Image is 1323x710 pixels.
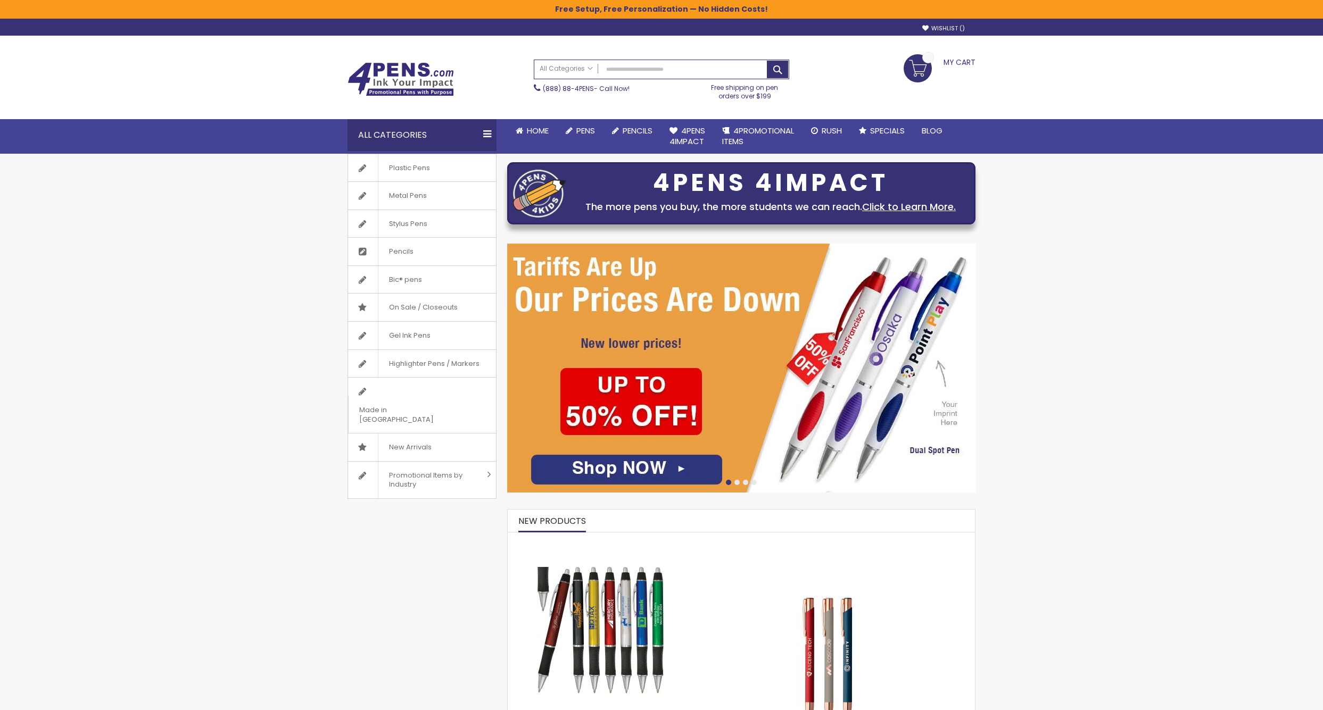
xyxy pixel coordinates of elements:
a: All Categories [534,60,598,78]
a: Home [507,119,557,143]
span: New Products [518,515,586,527]
span: Home [527,125,549,136]
span: Pencils [623,125,652,136]
a: Metal Pens [348,182,496,210]
span: Rush [822,125,842,136]
span: Blog [922,125,942,136]
span: Stylus Pens [378,210,438,238]
a: The Barton Custom Pens Special Offer [508,537,694,546]
span: Metal Pens [378,182,437,210]
a: Gel Ink Pens [348,322,496,349]
a: Plastic Pens [348,154,496,182]
a: Pens [557,119,603,143]
a: Promotional Items by Industry [348,462,496,498]
a: Pencils [603,119,661,143]
a: Pencils [348,238,496,265]
span: Specials [870,125,905,136]
span: - Call Now! [543,84,630,93]
div: The more pens you buy, the more students we can reach. [572,199,970,214]
span: Bic® pens [378,266,433,294]
a: Stylus Pens [348,210,496,238]
a: Specials [850,119,913,143]
a: On Sale / Closeouts [348,294,496,321]
img: The Barton Custom Pens Special Offer [537,567,665,695]
span: New Arrivals [378,433,442,461]
span: Promotional Items by Industry [378,462,483,498]
span: Pencils [378,238,424,265]
div: All Categories [348,119,497,151]
img: /cheap-promotional-products.html [507,244,975,492]
span: Pens [576,125,595,136]
a: Highlighter Pens / Markers [348,350,496,378]
a: New Arrivals [348,433,496,461]
div: 4PENS 4IMPACT [572,172,970,194]
span: Highlighter Pens / Markers [378,350,490,378]
a: 4Pens4impact [661,119,714,154]
a: (888) 88-4PENS [543,84,594,93]
a: Wishlist [922,24,965,32]
a: 4PROMOTIONALITEMS [714,119,803,154]
a: Made in [GEOGRAPHIC_DATA] [348,378,496,433]
span: All Categories [540,64,593,73]
a: Rush [803,119,850,143]
img: 4Pens Custom Pens and Promotional Products [348,62,454,96]
div: Free shipping on pen orders over $199 [700,79,790,101]
a: Click to Learn More. [862,200,956,213]
a: Bic® pens [348,266,496,294]
a: Crosby Softy Rose Gold with Stylus Pen - Mirror Laser [705,537,950,546]
span: Gel Ink Pens [378,322,441,349]
a: Blog [913,119,951,143]
span: 4Pens 4impact [669,125,705,147]
span: Plastic Pens [378,154,441,182]
span: 4PROMOTIONAL ITEMS [722,125,794,147]
img: four_pen_logo.png [513,169,566,218]
span: Made in [GEOGRAPHIC_DATA] [348,396,469,433]
span: On Sale / Closeouts [378,294,468,321]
